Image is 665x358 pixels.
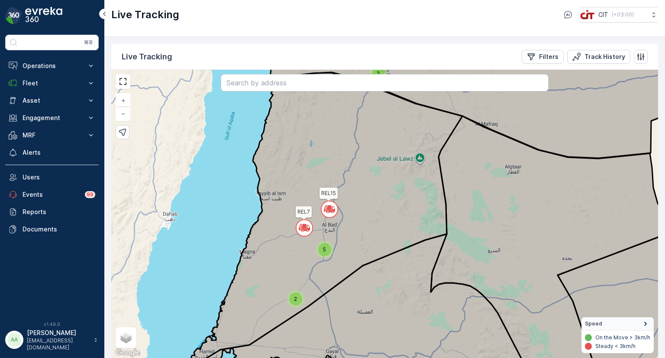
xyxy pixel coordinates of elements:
[116,75,129,88] a: View Fullscreen
[116,94,129,107] a: Zoom In
[121,110,126,117] span: −
[612,11,634,18] p: ( +03:00 )
[23,173,95,182] p: Users
[23,190,80,199] p: Events
[5,109,99,127] button: Engagement
[5,57,99,75] button: Operations
[27,329,89,337] p: [PERSON_NAME]
[7,333,21,347] div: AA
[5,92,99,109] button: Asset
[522,50,564,64] button: Filters
[5,169,99,186] a: Users
[316,241,333,258] div: 5
[585,320,602,327] span: Speed
[23,62,81,70] p: Operations
[25,7,62,24] img: logo_dark-DEwI_e13.png
[287,290,304,308] div: 2
[87,191,94,198] p: 99
[5,7,23,24] img: logo
[111,8,179,22] p: Live Tracking
[5,186,99,203] a: Events99
[116,107,129,120] a: Zoom Out
[5,144,99,161] a: Alerts
[5,221,99,238] a: Documents
[23,131,81,140] p: MRF
[5,203,99,221] a: Reports
[377,70,380,77] span: 2
[84,39,93,46] p: ⌘B
[23,96,81,105] p: Asset
[221,74,549,91] input: Search by address
[598,10,608,19] p: CIT
[23,225,95,234] p: Documents
[595,334,650,341] p: On the Move > 3km/h
[580,10,595,20] img: cit-logo_pOk6rL0.png
[122,51,172,63] p: Live Tracking
[567,50,630,64] button: Track History
[23,114,81,122] p: Engagement
[323,246,326,253] span: 5
[5,75,99,92] button: Fleet
[116,328,136,347] a: Layers
[23,208,95,216] p: Reports
[27,337,89,351] p: [EMAIL_ADDRESS][DOMAIN_NAME]
[121,97,125,104] span: +
[23,79,81,88] p: Fleet
[5,329,99,351] button: AA[PERSON_NAME][EMAIL_ADDRESS][DOMAIN_NAME]
[5,127,99,144] button: MRF
[539,52,558,61] p: Filters
[23,148,95,157] p: Alerts
[580,7,658,23] button: CIT(+03:00)
[584,52,625,61] p: Track History
[294,296,297,302] span: 2
[370,65,387,82] div: 2
[581,317,654,331] summary: Speed
[5,322,99,327] span: v 1.49.0
[595,343,636,350] p: Steady < 3km/h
